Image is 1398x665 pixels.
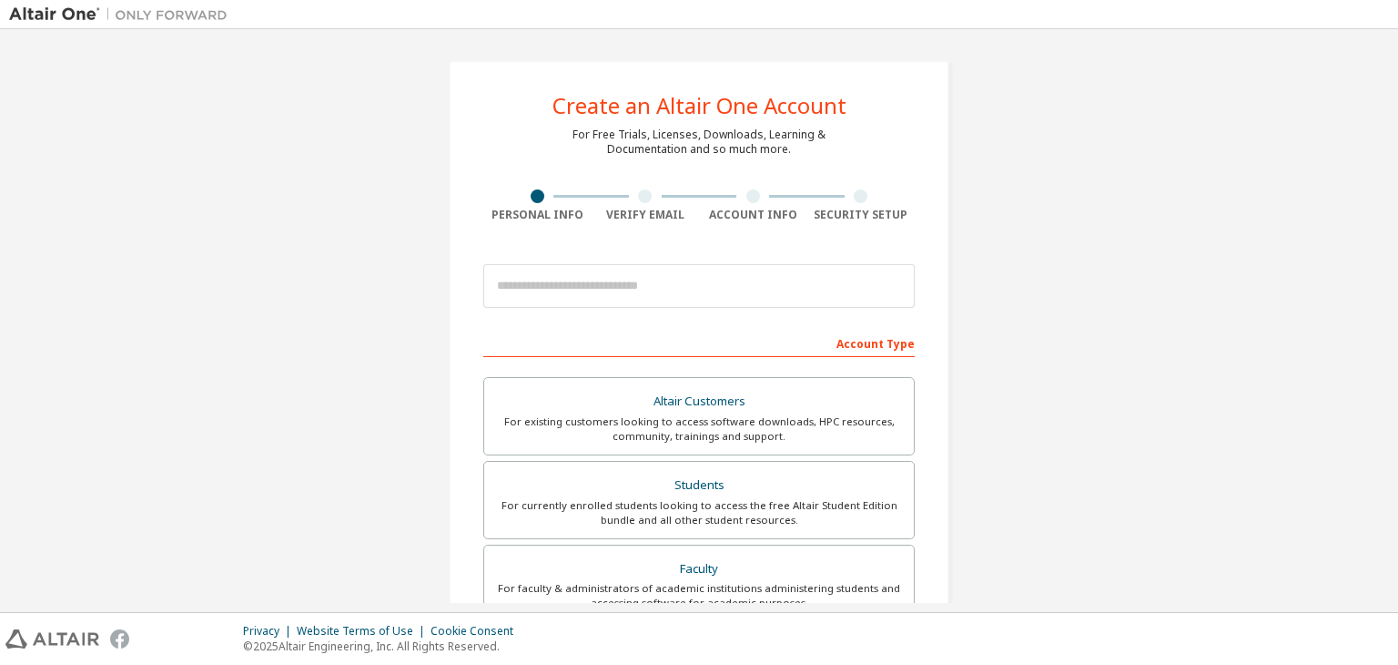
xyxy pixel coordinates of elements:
[483,328,915,357] div: Account Type
[5,629,99,649] img: altair_logo.svg
[552,95,846,117] div: Create an Altair One Account
[483,208,592,222] div: Personal Info
[243,639,524,654] p: © 2025 Altair Engineering, Inc. All Rights Reserved.
[495,389,903,414] div: Altair Customers
[495,473,903,498] div: Students
[110,629,129,649] img: facebook.svg
[431,624,524,639] div: Cookie Consent
[495,414,903,444] div: For existing customers looking to access software downloads, HPC resources, community, trainings ...
[699,208,807,222] div: Account Info
[297,624,431,639] div: Website Terms of Use
[243,624,297,639] div: Privacy
[495,498,903,527] div: For currently enrolled students looking to access the free Altair Student Edition bundle and all ...
[807,208,916,222] div: Security Setup
[572,128,826,157] div: For Free Trials, Licenses, Downloads, Learning & Documentation and so much more.
[495,581,903,610] div: For faculty & administrators of academic institutions administering students and accessing softwa...
[592,208,700,222] div: Verify Email
[9,5,237,24] img: Altair One
[495,557,903,582] div: Faculty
